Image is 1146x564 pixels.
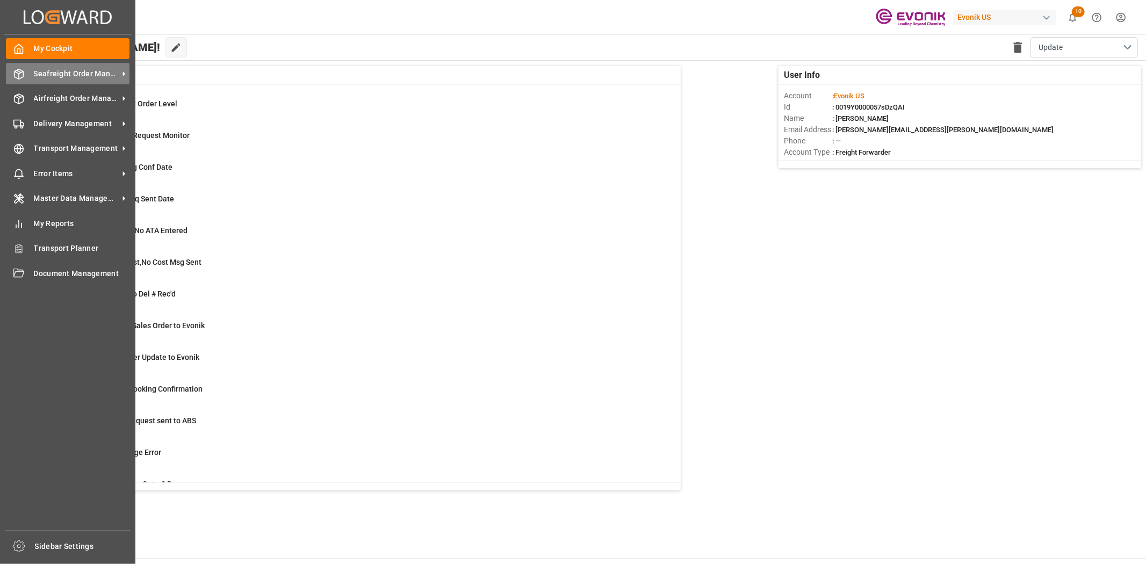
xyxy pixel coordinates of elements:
span: User Info [784,69,820,82]
span: ABS: Missing Booking Confirmation [82,385,203,393]
a: 3ETA > 10 Days , No ATA EnteredShipment [55,225,667,248]
span: Pending Bkg Request sent to ABS [82,416,196,425]
a: 0MOT Missing at Order LevelSales Order-IVPO [55,98,667,121]
span: : — [832,137,841,145]
span: Error Sales Order Update to Evonik [82,353,199,361]
span: Email Address [784,124,832,135]
a: 6TU: PGI Missing - Cut < 3 Days [55,479,667,501]
img: Evonik-brand-mark-Deep-Purple-RGB.jpeg_1700498283.jpeg [876,8,946,27]
span: Delivery Management [34,118,119,129]
button: open menu [1030,37,1138,57]
a: 7ABS: No Bkg Req Sent DateShipment [55,193,667,216]
span: : Freight Forwarder [832,148,891,156]
a: 0Pending Bkg Request sent to ABSShipment [55,415,667,438]
span: Scorecard Bkg Request Monitor [82,131,190,140]
button: show 10 new notifications [1061,5,1085,30]
span: Sidebar Settings [35,541,131,552]
a: My Cockpit [6,38,129,59]
span: 10 [1072,6,1085,17]
a: 0Error Sales Order Update to EvonikShipment [55,352,667,374]
span: Seafreight Order Management [34,68,119,79]
a: Transport Planner [6,238,129,259]
a: 0Scorecard Bkg Request MonitorShipment [55,130,667,153]
span: Evonik US [834,92,864,100]
span: Transport Management [34,143,119,154]
button: Help Center [1085,5,1109,30]
span: ETD>3 Days Past,No Cost Msg Sent [82,258,201,266]
a: 15ETD>3 Days Past,No Cost Msg SentShipment [55,257,667,279]
span: Error Items [34,168,119,179]
span: Update [1039,42,1063,53]
a: 0Error on Initial Sales Order to EvonikShipment [55,320,667,343]
a: 5ETD < 3 Days,No Del # Rec'dShipment [55,288,667,311]
span: Transport Planner [34,243,130,254]
span: My Reports [34,218,130,229]
span: : 0019Y0000057sDzQAI [832,103,905,111]
span: : [PERSON_NAME] [832,114,889,122]
span: My Cockpit [34,43,130,54]
span: Error on Initial Sales Order to Evonik [82,321,205,330]
span: Name [784,113,832,124]
a: 0Mainleg Message ErrorShipment [55,447,667,469]
span: Hello [PERSON_NAME]! [45,37,160,57]
button: Evonik US [953,7,1061,27]
span: Document Management [34,268,130,279]
span: Airfreight Order Management [34,93,119,104]
a: Document Management [6,263,129,284]
div: Evonik US [953,10,1056,25]
span: : [832,92,864,100]
span: Account [784,90,832,102]
span: Master Data Management [34,193,119,204]
span: : [PERSON_NAME][EMAIL_ADDRESS][PERSON_NAME][DOMAIN_NAME] [832,126,1054,134]
a: 26ABS: Missing Booking ConfirmationShipment [55,384,667,406]
span: Phone [784,135,832,147]
a: My Reports [6,213,129,234]
span: Account Type [784,147,832,158]
a: 19ABS: No Init Bkg Conf DateShipment [55,162,667,184]
span: Id [784,102,832,113]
